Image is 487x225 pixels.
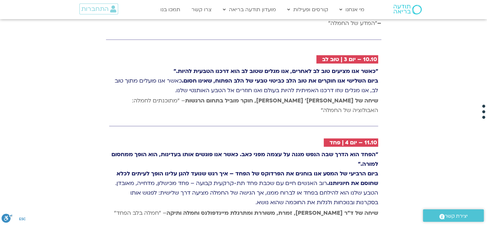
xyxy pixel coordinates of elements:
[336,4,368,16] a: מי אנחנו
[322,56,377,62] h2: 10.10 – יום 3 | טוּב לב
[109,149,378,207] p: רוב האנשים חיים עם שכבת פחד תת-קרקעית קבועה – פחד מכישלון, מדחייה, מאובדן. הטבע שלנו הוא להילחם ב...
[394,5,422,14] img: תודעה בריאה
[132,97,378,114] span: – "מתוכנתים לחמלה: האבולוציה של החמלה"
[111,150,378,167] strong: "הפחד הוא הדרך שבה הנפש מגנה על עצמה מפני כאב. כאשר אנו פוגשים אותו בעדינות, הוא הופך ממחסום למורה."
[81,5,109,12] span: התחברות
[329,139,377,146] h2: 11.10 – יום 4 | פחד
[157,4,183,16] a: תמכו בנו
[166,209,378,216] strong: שיחה של ד״ר [PERSON_NAME], זמרת, משוררת ומתרגלת מיינדפולנס וחמלה ותיקה
[445,212,468,221] span: יצירת קשר
[185,97,378,104] strong: שיחה של [PERSON_NAME]׳ [PERSON_NAME], חוקר מוביל בתחום הרגשות
[284,4,331,16] a: קורסים ופעילות
[114,209,378,216] span: – "חמלה בלב הפחד"
[174,67,378,75] strong: "כאשר אנו מציעים טוב לב לאחרים, אנו מגלים שטוב לב הוא דרכנו הטבעית להיות."
[109,66,378,95] p: כאשר אנו פועלים מתוך טוב לב, אנו מגלים שזו דרכנו האמיתית להיות בעולם ואנו חוזרים אל הטבע האותנטי ...
[79,4,118,14] a: התחברות
[117,170,378,187] strong: ביום הרביעי של המסע אנו בוחנים את הפרדוקס של הפחד – איך רגש שנועד להגן עלינו הופך לעיתים לכלא שחו...
[220,4,279,16] a: מועדון תודעה בריאה
[423,209,484,222] a: יצירת קשר
[182,77,378,84] strong: ביום השלישי אנו חוקרים את טוב הלב כביטוי טבעי של הלב הפתוח, שאינו חסום.
[188,4,215,16] a: צרו קשר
